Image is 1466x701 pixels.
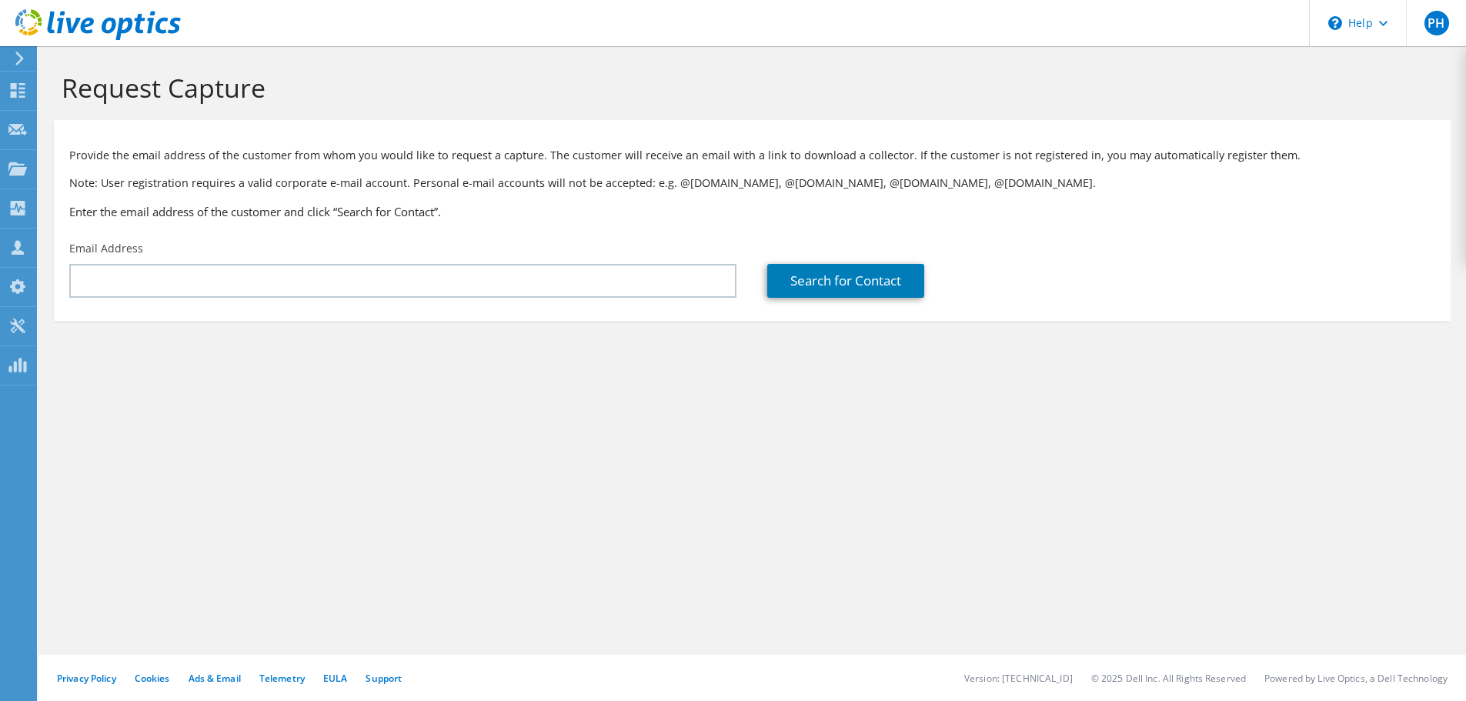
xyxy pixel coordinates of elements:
[1328,16,1342,30] svg: \n
[69,147,1435,164] p: Provide the email address of the customer from whom you would like to request a capture. The cust...
[259,672,305,685] a: Telemetry
[964,672,1073,685] li: Version: [TECHNICAL_ID]
[69,175,1435,192] p: Note: User registration requires a valid corporate e-mail account. Personal e-mail accounts will ...
[69,203,1435,220] h3: Enter the email address of the customer and click “Search for Contact”.
[1091,672,1246,685] li: © 2025 Dell Inc. All Rights Reserved
[767,264,924,298] a: Search for Contact
[1264,672,1448,685] li: Powered by Live Optics, a Dell Technology
[57,672,116,685] a: Privacy Policy
[62,72,1435,104] h1: Request Capture
[323,672,347,685] a: EULA
[1424,11,1449,35] span: PH
[366,672,402,685] a: Support
[189,672,241,685] a: Ads & Email
[69,241,143,256] label: Email Address
[135,672,170,685] a: Cookies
